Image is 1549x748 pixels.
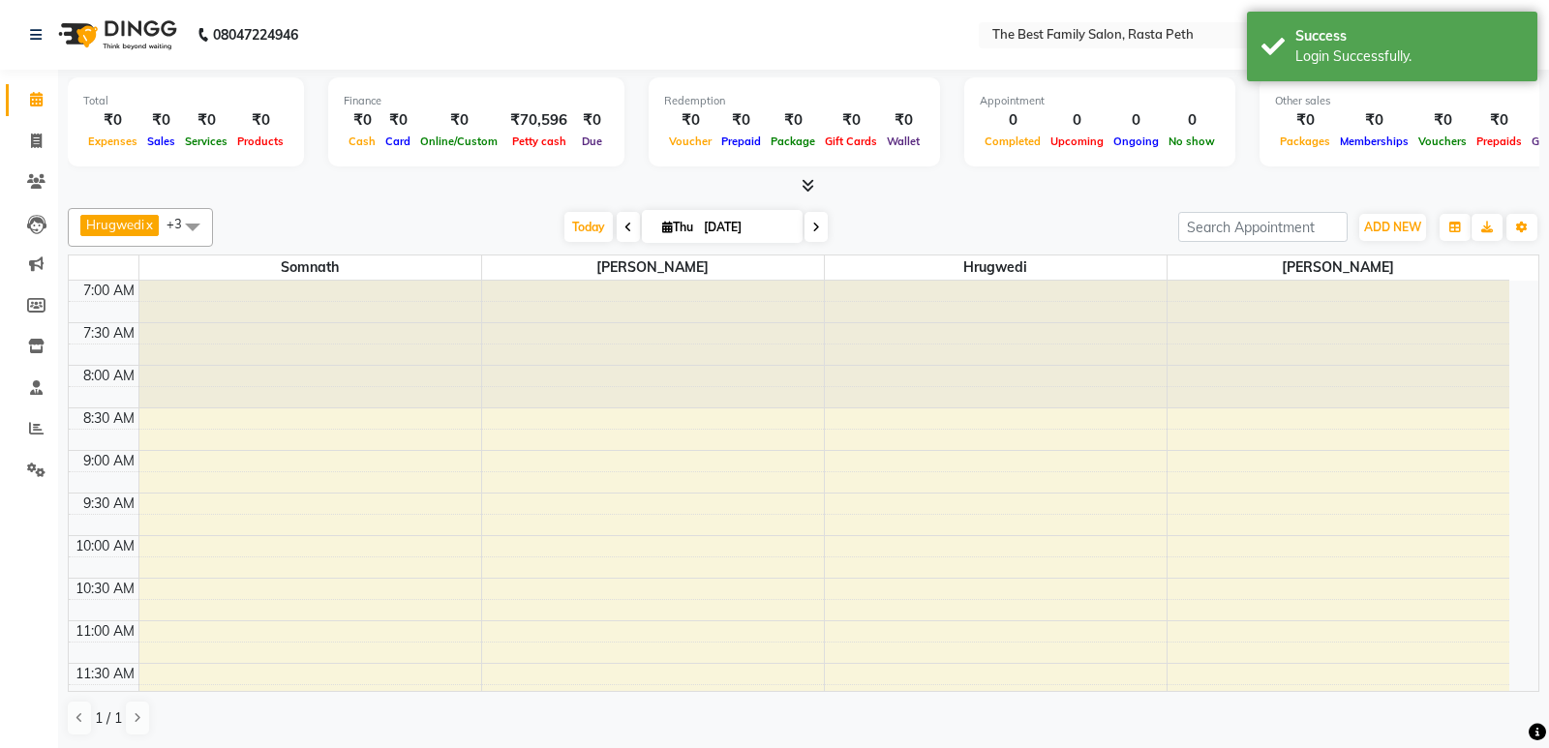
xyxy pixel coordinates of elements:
div: ₹0 [142,109,180,132]
div: 0 [1164,109,1220,132]
div: 10:00 AM [72,536,138,556]
div: ₹0 [232,109,289,132]
span: [PERSON_NAME] [1168,255,1510,280]
span: Vouchers [1413,135,1472,148]
span: Completed [980,135,1046,148]
div: Appointment [980,93,1220,109]
span: Prepaid [716,135,766,148]
div: ₹0 [1275,109,1335,132]
span: Products [232,135,289,148]
span: Due [577,135,607,148]
div: ₹0 [380,109,415,132]
div: ₹0 [766,109,820,132]
span: Upcoming [1046,135,1109,148]
b: 08047224946 [213,8,298,62]
span: Thu [657,220,698,234]
div: ₹0 [575,109,609,132]
a: x [144,217,153,232]
div: 9:00 AM [79,451,138,471]
div: 10:30 AM [72,579,138,599]
span: 1 / 1 [95,708,122,729]
span: Services [180,135,232,148]
div: ₹0 [1335,109,1413,132]
div: ₹0 [820,109,882,132]
div: 8:30 AM [79,408,138,429]
span: Sales [142,135,180,148]
span: No show [1164,135,1220,148]
div: ₹0 [344,109,380,132]
div: ₹70,596 [502,109,575,132]
input: Search Appointment [1178,212,1348,242]
span: +3 [167,216,197,231]
span: Packages [1275,135,1335,148]
span: Card [380,135,415,148]
div: 0 [980,109,1046,132]
div: 0 [1109,109,1164,132]
span: Memberships [1335,135,1413,148]
span: Voucher [664,135,716,148]
div: 9:30 AM [79,494,138,514]
div: ₹0 [664,109,716,132]
span: Ongoing [1109,135,1164,148]
span: Cash [344,135,380,148]
span: Gift Cards [820,135,882,148]
div: 0 [1046,109,1109,132]
div: 11:30 AM [72,664,138,684]
div: ₹0 [180,109,232,132]
div: Login Successfully. [1295,46,1523,67]
span: Petty cash [507,135,571,148]
div: ₹0 [83,109,142,132]
div: ₹0 [1472,109,1527,132]
div: Success [1295,26,1523,46]
div: ₹0 [882,109,925,132]
div: 8:00 AM [79,366,138,386]
span: [PERSON_NAME] [482,255,824,280]
span: Wallet [882,135,925,148]
div: ₹0 [415,109,502,132]
span: Package [766,135,820,148]
span: Somnath [139,255,481,280]
span: Prepaids [1472,135,1527,148]
span: Hrugwedi [825,255,1167,280]
div: Total [83,93,289,109]
img: logo [49,8,182,62]
div: Redemption [664,93,925,109]
span: Hrugwedi [86,217,144,232]
input: 2025-09-04 [698,213,795,242]
div: 7:00 AM [79,281,138,301]
span: Expenses [83,135,142,148]
span: Today [564,212,613,242]
div: Finance [344,93,609,109]
button: ADD NEW [1359,214,1426,241]
div: 11:00 AM [72,621,138,642]
span: Online/Custom [415,135,502,148]
div: ₹0 [1413,109,1472,132]
div: 7:30 AM [79,323,138,344]
div: ₹0 [716,109,766,132]
span: ADD NEW [1364,220,1421,234]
